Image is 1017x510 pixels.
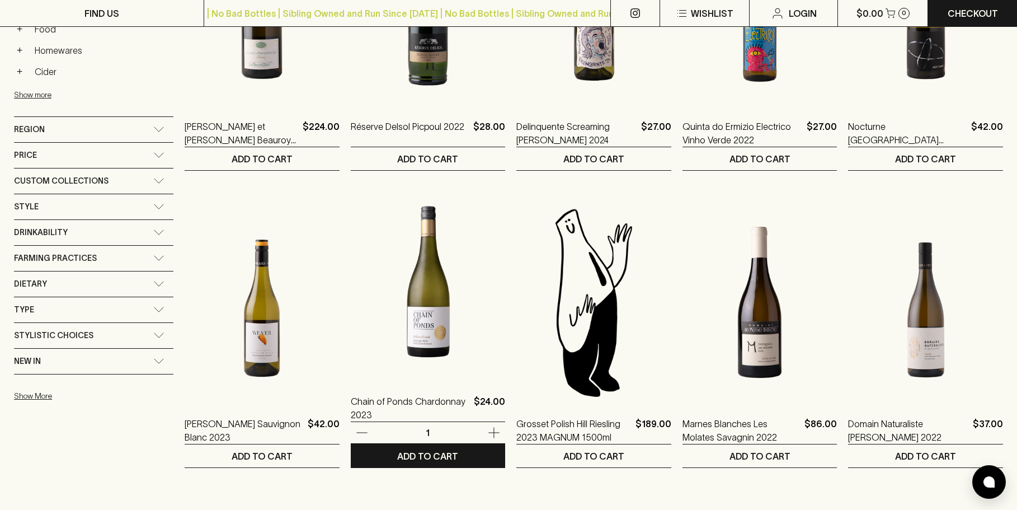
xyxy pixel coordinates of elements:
button: + [14,24,25,35]
button: Show more [14,83,161,106]
p: ADD TO CART [397,152,458,166]
p: ADD TO CART [729,152,790,166]
p: $28.00 [473,120,505,147]
div: Style [14,194,173,219]
div: Price [14,143,173,168]
div: New In [14,349,173,374]
button: ADD TO CART [848,147,1003,170]
span: Dietary [14,277,47,291]
p: $27.00 [641,120,671,147]
div: Drinkability [14,220,173,245]
span: Drinkability [14,226,68,240]
p: 1 [415,427,441,439]
a: Grosset Polish Hill Riesling 2023 MAGNUM 1500ml [516,417,631,444]
img: bubble-icon [983,476,995,488]
img: Marnes Blanches Les Molates Savagnin 2022 [682,204,837,400]
p: $24.00 [474,395,505,422]
span: Style [14,200,39,214]
p: $27.00 [807,120,837,147]
div: Dietary [14,272,173,297]
button: ADD TO CART [185,147,340,170]
span: New In [14,354,41,368]
span: Custom Collections [14,174,109,188]
p: ADD TO CART [729,450,790,463]
span: Type [14,303,34,317]
button: ADD TO CART [351,147,506,170]
p: $37.00 [973,417,1003,444]
a: Domain Naturaliste [PERSON_NAME] 2022 [848,417,968,444]
button: ADD TO CART [682,445,837,467]
img: Chain of Ponds Chardonnay 2023 [351,182,506,378]
p: ADD TO CART [895,450,956,463]
button: ADD TO CART [185,445,340,467]
p: $189.00 [635,417,671,444]
a: Marnes Blanches Les Molates Savagnin 2022 [682,417,801,444]
div: Farming Practices [14,246,173,271]
a: Homewares [30,41,173,60]
img: Domain Naturaliste Floris Chardonnay 2022 [848,204,1003,400]
p: 0 [902,10,906,16]
span: Region [14,123,45,137]
button: ADD TO CART [516,445,671,467]
p: ADD TO CART [563,152,624,166]
p: ADD TO CART [563,450,624,463]
p: $224.00 [303,120,340,147]
div: Stylistic Choices [14,323,173,348]
button: + [14,45,25,56]
p: Login [789,7,817,20]
span: Price [14,148,37,162]
a: Food [30,20,173,39]
button: + [14,66,25,77]
button: ADD TO CART [682,147,837,170]
button: ADD TO CART [351,445,506,467]
p: ADD TO CART [895,152,956,166]
span: Farming Practices [14,251,97,265]
a: [PERSON_NAME] Sauvignon Blanc 2023 [185,417,303,444]
a: Réserve Delsol Picpoul 2022 [351,120,464,147]
a: Delinquente Screaming [PERSON_NAME] 2024 [516,120,637,147]
button: ADD TO CART [516,147,671,170]
a: Quinta do Ermizio Electrico Vinho Verde 2022 [682,120,803,147]
p: $42.00 [971,120,1003,147]
div: Region [14,117,173,142]
a: Nocturne [GEOGRAPHIC_DATA] [GEOGRAPHIC_DATA] 2024 [848,120,967,147]
button: ADD TO CART [848,445,1003,467]
p: ADD TO CART [232,152,293,166]
div: Custom Collections [14,169,173,194]
p: $86.00 [804,417,837,444]
p: $42.00 [308,417,340,444]
p: ADD TO CART [397,450,458,463]
p: ADD TO CART [232,450,293,463]
img: Weaver Sauvignon Blanc 2023 [185,204,340,400]
div: Type [14,297,173,322]
p: $0.00 [856,7,883,20]
a: Chain of Ponds Chardonnay 2023 [351,395,470,422]
p: Wishlist [691,7,733,20]
span: Stylistic Choices [14,329,93,343]
a: Cider [30,62,173,81]
p: FIND US [84,7,119,20]
button: Show More [14,385,161,408]
p: Checkout [948,7,998,20]
img: Blackhearts & Sparrows Man [516,204,671,400]
a: [PERSON_NAME] et [PERSON_NAME] Beauroy 1er Chablis Magnum 2021 [185,120,298,147]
